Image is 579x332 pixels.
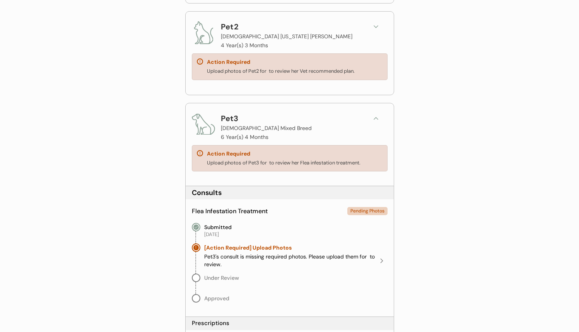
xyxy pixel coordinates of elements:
[207,150,250,158] div: Action Required
[192,207,268,216] div: Flea Infestation Treatment
[192,21,215,44] img: cat.png
[204,243,292,252] div: [Action Required] Upload Photos
[204,223,232,231] div: Submitted
[221,113,250,124] div: Pet3
[192,319,229,327] div: Prescriptions
[221,124,312,132] div: [DEMOGRAPHIC_DATA] Mixed Breed
[207,159,383,166] div: Upload photos of Pet3 for to review her Flea infestation treatment.
[204,274,239,282] div: Under Review
[347,207,388,215] div: Pending Photos
[207,58,250,66] div: Action Required
[221,21,250,33] div: Pet2
[207,68,383,75] div: Upload photos of Pet2 for to review her Vet recommended plan.
[192,188,222,198] div: Consults
[204,294,229,303] div: Approved
[204,231,219,238] div: [DATE]
[221,33,352,41] div: [DEMOGRAPHIC_DATA] [US_STATE] [PERSON_NAME]
[204,253,376,268] div: Pet3's consult is missing required photos. Please upload them for to review.
[221,134,268,140] p: 6 Year(s) 4 Months
[192,113,215,136] img: dog.png
[221,43,268,48] p: 4 Year(s) 3 Months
